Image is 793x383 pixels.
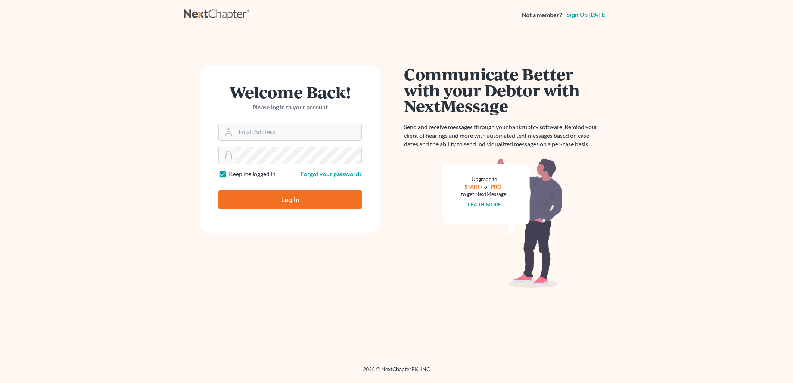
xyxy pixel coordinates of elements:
[565,12,609,18] a: Sign up [DATE]!
[184,365,609,379] div: 2025 © NextChapterBK, INC
[236,124,361,140] input: Email Address
[218,84,362,100] h1: Welcome Back!
[461,175,507,183] div: Upgrade to
[404,66,602,114] h1: Communicate Better with your Debtor with NextMessage
[484,183,489,190] span: or
[218,103,362,112] p: Please log in to your account
[301,170,362,177] a: Forgot your password?
[464,183,483,190] a: START+
[404,123,602,149] p: Send and receive messages through your bankruptcy software. Remind your client of hearings and mo...
[461,190,507,198] div: to get NextMessage.
[443,158,563,288] img: nextmessage_bg-59042aed3d76b12b5cd301f8e5b87938c9018125f34e5fa2b7a6b67550977c72.svg
[229,170,276,178] label: Keep me logged in
[522,11,562,19] strong: Not a member?
[491,183,504,190] a: PRO+
[218,190,362,209] input: Log In
[468,201,501,208] a: Learn more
